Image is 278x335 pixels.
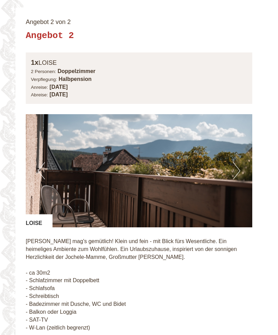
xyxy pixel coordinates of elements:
b: [DATE] [49,84,68,90]
small: Abreise: [31,92,48,97]
div: LOISE [26,214,53,227]
span: Angebot 2 von 2 [26,19,71,25]
small: 2 Personen: [31,69,56,74]
button: Previous [38,162,45,179]
img: image [26,114,252,227]
small: Anreise: [31,85,48,90]
b: Doppelzimmer [58,68,95,74]
b: 1x [31,59,38,66]
div: Angebot 2 [26,29,74,42]
small: Verpflegung: [31,77,57,82]
p: [PERSON_NAME] mag's gemütlich! Klein und fein - mit Blick fürs Wesentliche. Ein heimeliges Ambien... [26,238,252,332]
div: LOISE [31,58,247,68]
button: Next [233,162,240,179]
b: [DATE] [49,92,68,97]
b: Halbpension [59,76,92,82]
